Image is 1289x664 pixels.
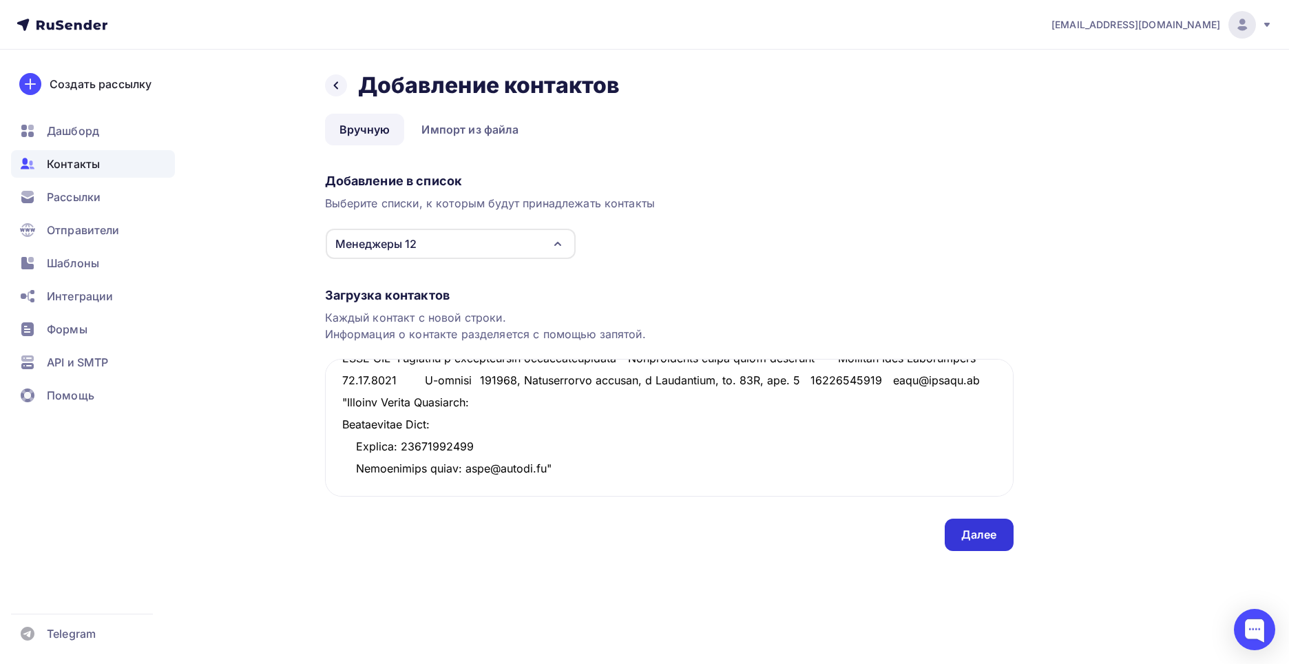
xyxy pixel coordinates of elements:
[47,354,108,371] span: API и SMTP
[11,315,175,343] a: Формы
[335,236,417,252] div: Менеджеры 12
[961,527,997,543] div: Далее
[11,117,175,145] a: Дашборд
[47,387,94,404] span: Помощь
[47,288,113,304] span: Интеграции
[1051,11,1272,39] a: [EMAIL_ADDRESS][DOMAIN_NAME]
[50,76,151,92] div: Создать рассылку
[47,321,87,338] span: Формы
[47,625,96,642] span: Telegram
[325,287,1014,304] div: Загрузка контактов
[325,114,405,145] a: Вручную
[407,114,533,145] a: Импорт из файла
[11,249,175,277] a: Шаблоны
[47,189,101,205] span: Рассылки
[325,173,1014,189] div: Добавление в список
[47,222,120,238] span: Отправители
[47,255,99,271] span: Шаблоны
[47,156,100,172] span: Контакты
[11,216,175,244] a: Отправители
[1051,18,1220,32] span: [EMAIL_ADDRESS][DOMAIN_NAME]
[11,150,175,178] a: Контакты
[358,72,620,99] h2: Добавление контактов
[325,228,576,260] button: Менеджеры 12
[11,183,175,211] a: Рассылки
[325,195,1014,211] div: Выберите списки, к которым будут принадлежать контакты
[325,309,1014,342] div: Каждый контакт с новой строки. Информация о контакте разделяется с помощью запятой.
[47,123,99,139] span: Дашборд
